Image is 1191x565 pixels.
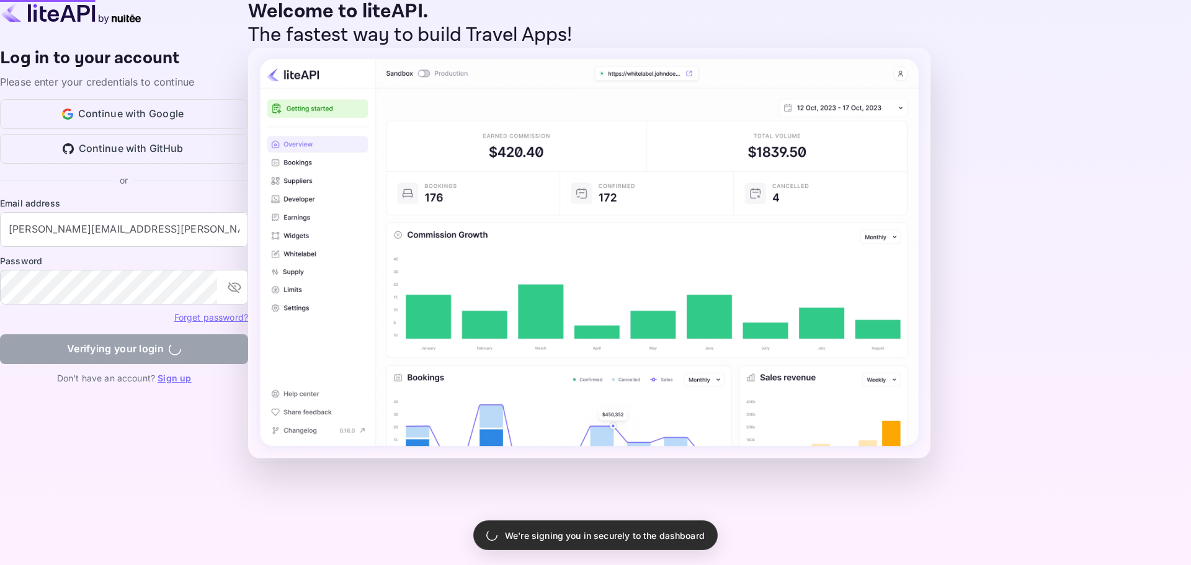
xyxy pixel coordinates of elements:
a: Sign up [158,373,191,383]
p: or [120,174,128,187]
a: Forget password? [174,311,248,323]
img: liteAPI Dashboard Preview [248,48,930,458]
p: We're signing you in securely to the dashboard [505,529,705,542]
a: Forget password? [174,312,248,323]
p: The fastest way to build Travel Apps! [248,24,930,47]
button: toggle password visibility [222,275,247,300]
